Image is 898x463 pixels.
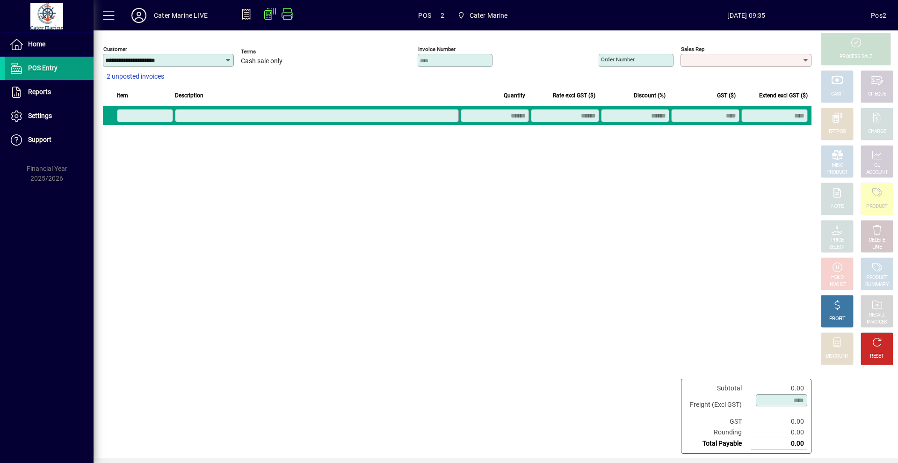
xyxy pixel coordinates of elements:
span: Item [117,90,128,101]
div: HOLD [831,274,843,281]
span: Cash sale only [241,58,282,65]
td: 0.00 [751,427,807,438]
a: Home [5,33,94,56]
td: 0.00 [751,416,807,427]
div: NOTE [831,203,843,210]
td: Freight (Excl GST) [685,394,751,416]
td: 0.00 [751,438,807,449]
span: Rate excl GST ($) [553,90,595,101]
span: Cater Marine [454,7,512,24]
span: Settings [28,112,52,119]
div: PRODUCT [866,203,887,210]
mat-label: Customer [103,46,127,52]
a: Reports [5,81,94,104]
div: CHARGE [868,128,886,135]
div: DELETE [869,237,885,244]
span: GST ($) [717,90,736,101]
span: Support [28,136,51,143]
div: MISC [832,162,843,169]
div: Pos2 [871,8,886,23]
div: PRICE [831,237,844,244]
span: POS Entry [28,64,58,72]
div: SELECT [829,244,846,251]
div: CASH [831,91,843,98]
mat-label: Order number [601,56,635,63]
span: Reports [28,88,51,96]
span: Discount (%) [634,90,666,101]
div: RESET [870,353,884,360]
button: 2 unposted invoices [103,68,168,85]
td: GST [685,416,751,427]
div: LINE [872,244,882,251]
td: Rounding [685,427,751,438]
span: Home [28,40,45,48]
span: 2 unposted invoices [107,72,164,81]
mat-label: Invoice number [418,46,456,52]
div: INVOICES [867,319,887,326]
div: RECALL [869,312,885,319]
div: GL [874,162,880,169]
div: PROCESS SALE [840,53,872,60]
div: PROFIT [829,316,845,323]
div: PRODUCT [866,274,887,281]
div: SUMMARY [865,281,889,288]
td: Total Payable [685,438,751,449]
span: Description [175,90,203,101]
span: Quantity [504,90,525,101]
td: Subtotal [685,383,751,394]
mat-label: Sales rep [681,46,704,52]
span: Extend excl GST ($) [759,90,808,101]
a: Settings [5,104,94,128]
div: INVOICE [828,281,846,288]
span: POS [418,8,431,23]
div: CHEQUE [868,91,886,98]
span: Terms [241,49,297,55]
div: ACCOUNT [866,169,888,176]
div: DISCOUNT [826,353,848,360]
span: 2 [441,8,444,23]
span: [DATE] 09:35 [622,8,871,23]
span: Cater Marine [470,8,508,23]
button: Profile [124,7,154,24]
a: Support [5,128,94,152]
td: 0.00 [751,383,807,394]
div: Cater Marine LIVE [154,8,208,23]
div: EFTPOS [829,128,846,135]
div: PRODUCT [826,169,847,176]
